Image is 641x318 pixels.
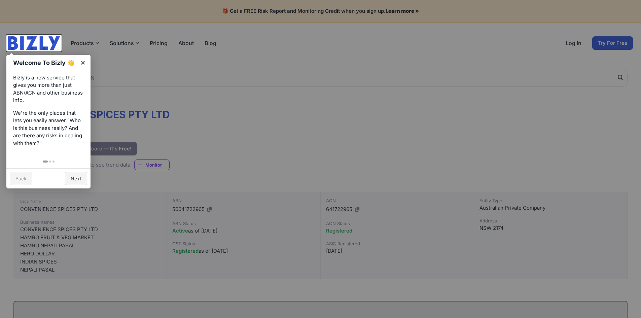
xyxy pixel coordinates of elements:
[75,55,91,70] a: ×
[10,172,32,185] a: Back
[65,172,87,185] a: Next
[13,58,77,67] h1: Welcome To Bizly 👋
[13,109,84,147] p: We're the only places that lets you easily answer “Who is this business really? And are there any...
[13,74,84,104] p: Bizly is a new service that gives you more than just ABN/ACN and other business info.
